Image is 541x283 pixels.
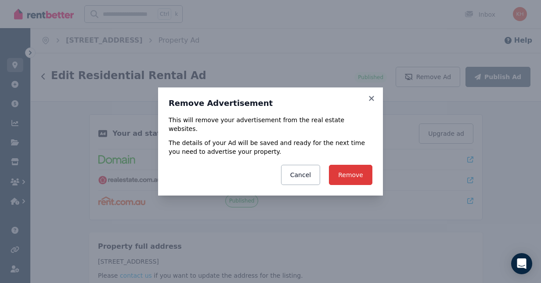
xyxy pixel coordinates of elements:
[169,116,372,133] p: This will remove your advertisement from the real estate websites.
[281,165,320,185] button: Cancel
[169,98,372,109] h3: Remove Advertisement
[329,165,372,185] button: Remove
[169,138,372,156] p: The details of your Ad will be saved and ready for the next time you need to advertise your prope...
[511,253,532,274] div: Open Intercom Messenger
